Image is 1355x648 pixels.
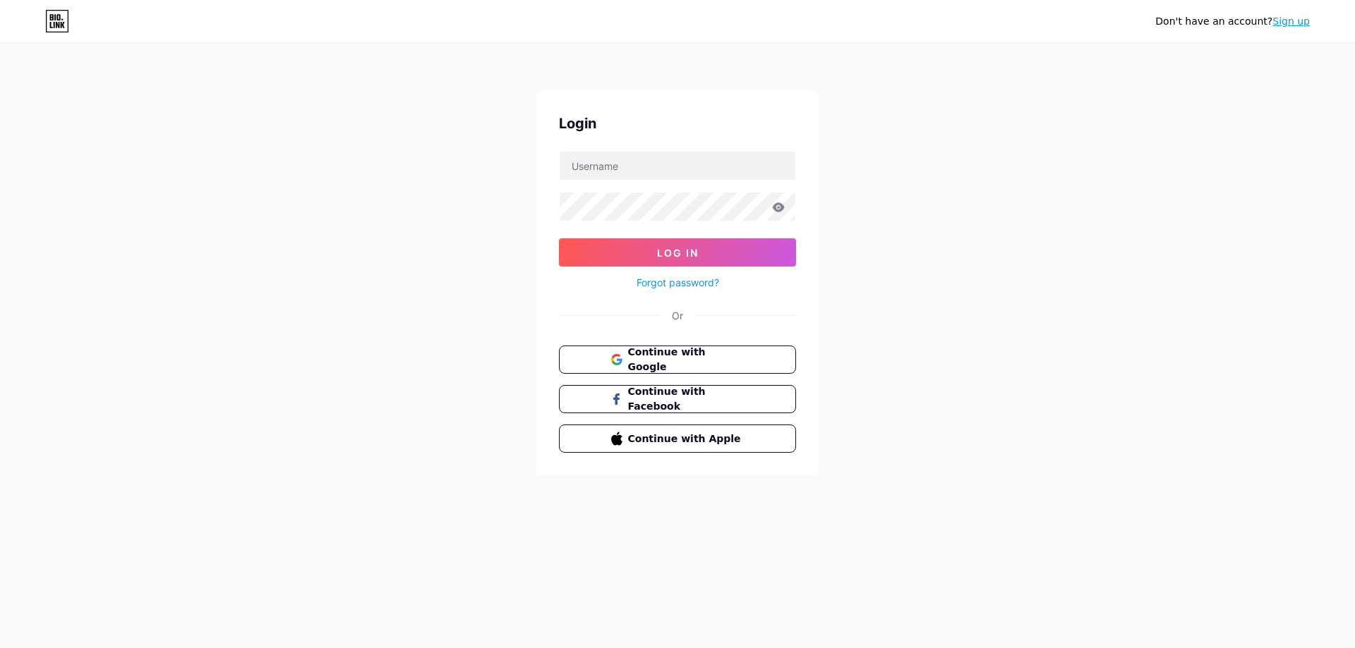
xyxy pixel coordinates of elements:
[559,424,796,453] button: Continue with Apple
[1155,14,1310,29] div: Don't have an account?
[559,346,796,374] button: Continue with Google
[657,247,699,259] span: Log In
[628,384,745,414] span: Continue with Facebook
[628,432,745,446] span: Continue with Apple
[559,113,796,134] div: Login
[637,275,719,290] a: Forgot password?
[559,385,796,413] button: Continue with Facebook
[560,152,795,180] input: Username
[672,308,683,323] div: Or
[1272,16,1310,27] a: Sign up
[559,238,796,267] button: Log In
[628,345,745,374] span: Continue with Google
